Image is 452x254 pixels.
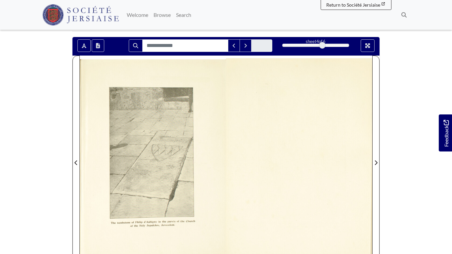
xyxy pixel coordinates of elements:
button: Next Match [240,39,251,52]
input: Search for [142,39,228,52]
button: Open transcription window [92,39,104,52]
a: Welcome [124,8,151,21]
button: Toggle text selection (Alt+T) [77,39,91,52]
span: Feedback [442,120,450,147]
button: Search [129,39,143,52]
button: Full screen mode [361,39,375,52]
span: 4 [316,39,319,44]
span: Return to Société Jersiaise [326,2,380,8]
a: Browse [151,8,173,21]
div: sheet of 6 [282,38,349,45]
a: Société Jersiaise logo [42,3,119,27]
button: Previous Match [228,39,240,52]
img: Société Jersiaise [42,4,119,25]
a: Search [173,8,194,21]
a: Would you like to provide feedback? [439,114,452,151]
